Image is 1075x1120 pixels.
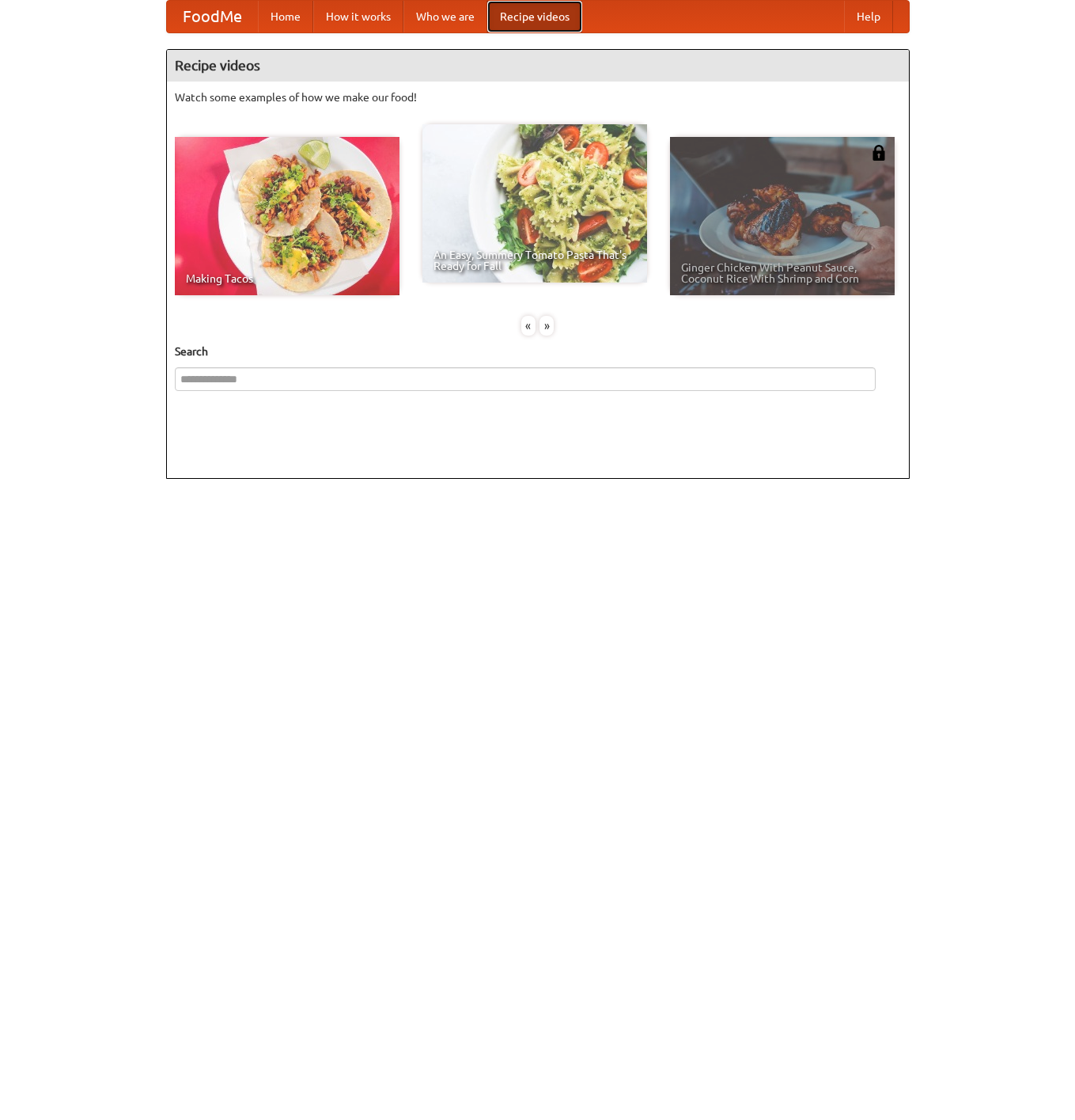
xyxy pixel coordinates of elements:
h5: Search [175,344,901,359]
a: How it works [313,1,403,32]
h4: Recipe videos [167,50,909,82]
a: Recipe videos [487,1,582,32]
p: Watch some examples of how we make our food! [175,89,901,105]
a: Home [258,1,313,32]
span: Making Tacos [186,273,388,284]
a: Help [844,1,893,32]
a: Who we are [403,1,487,32]
a: FoodMe [167,1,258,32]
img: 483408.png [871,145,887,161]
span: An Easy, Summery Tomato Pasta That's Ready for Fall [433,249,636,271]
div: » [539,316,554,336]
a: Making Tacos [175,137,399,295]
div: « [521,316,536,336]
a: An Easy, Summery Tomato Pasta That's Ready for Fall [422,124,647,283]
